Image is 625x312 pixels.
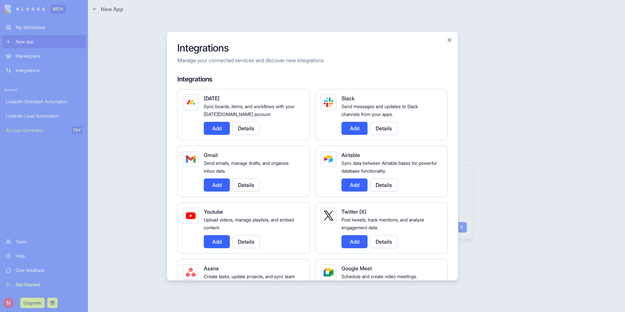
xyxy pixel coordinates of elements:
[177,42,448,54] h2: Integrations
[446,37,453,43] button: Close
[370,178,397,191] button: Details
[370,235,397,248] button: Details
[204,152,218,158] span: Gmail
[341,235,368,248] button: Add
[341,104,418,117] span: Send messages and updates to Slack channels from your apps.
[341,208,366,215] span: Twitter (X)
[204,160,289,174] span: Send emails, manage drafts, and organize inbox data.
[177,75,448,84] h4: Integrations
[204,274,295,287] span: Create tasks, update projects, and sync team workflows.
[232,122,260,135] button: Details
[341,217,424,230] span: Post tweets, track mentions, and analyze engagement data.
[204,104,295,117] span: Sync boards, items, and workflows with your [DATE][DOMAIN_NAME] account.
[204,208,223,215] span: Youtube
[204,235,230,248] button: Add
[232,235,260,248] button: Details
[204,95,219,102] span: [DATE]
[341,95,354,102] span: Slack
[341,160,437,174] span: Sync data between Airtable bases for powerful database functionality.
[204,265,219,272] span: Asana
[341,152,360,158] span: Airtable
[341,178,368,191] button: Add
[204,178,230,191] button: Add
[341,265,372,272] span: Google Meet
[370,122,397,135] button: Details
[232,178,260,191] button: Details
[204,217,294,230] span: Upload videos, manage playlists, and embed content.
[177,56,448,64] p: Manage your connected services and discover new integrations
[341,274,417,279] span: Schedule and create video meetings.
[204,122,230,135] button: Add
[341,122,368,135] button: Add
